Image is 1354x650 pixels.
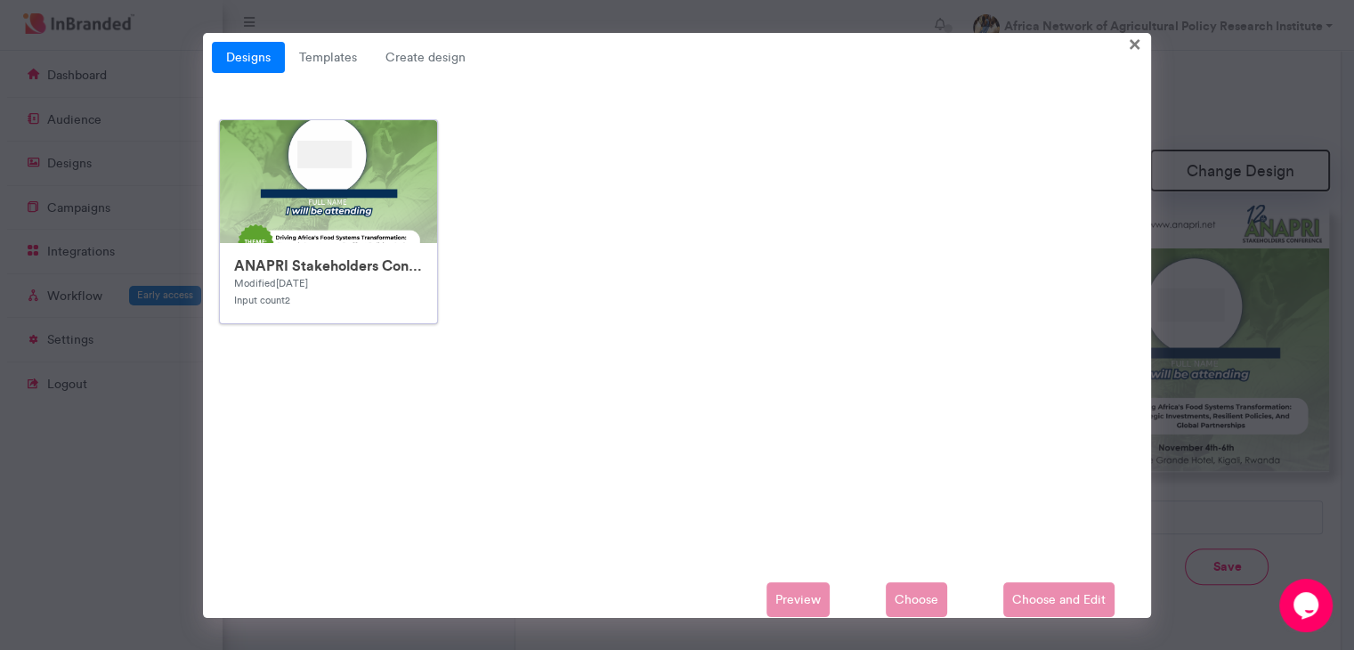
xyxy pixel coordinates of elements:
span: × [1129,29,1141,57]
iframe: chat widget [1279,579,1336,632]
small: Modified [DATE] [234,277,308,289]
span: Create design [371,42,480,74]
a: Templates [285,42,371,74]
h6: ANAPRI Stakeholders Conference [234,257,423,274]
a: Designs [212,42,285,74]
small: Input count 2 [234,294,290,306]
